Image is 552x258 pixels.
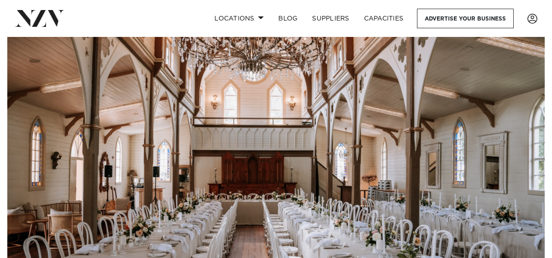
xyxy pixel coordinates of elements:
[305,9,356,28] a: SUPPLIERS
[15,10,64,26] img: nzv-logo.png
[207,9,271,28] a: Locations
[271,9,305,28] a: BLOG
[357,9,411,28] a: Capacities
[417,9,514,28] a: Advertise your business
